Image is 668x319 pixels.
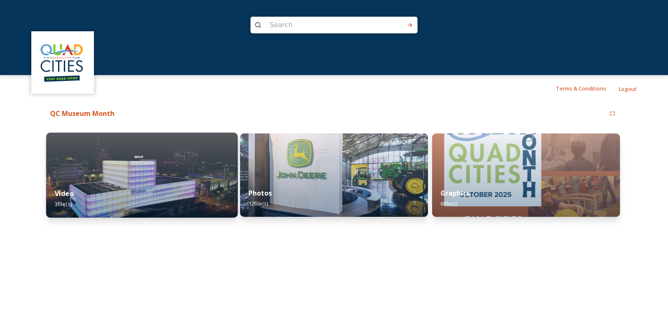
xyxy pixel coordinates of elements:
[619,85,637,93] span: Logout
[556,83,619,93] a: Terms & Conditions
[50,109,114,118] strong: QC Museum Month
[266,16,380,34] input: Search
[556,85,606,92] span: Terms & Conditions
[55,200,72,208] span: 3 file(s)
[55,189,74,198] strong: Video
[46,133,238,218] img: 791dbd61-01c1-4ebd-8915-e3490e86a5da.jpg
[248,200,268,207] span: 12 file(s)
[440,188,470,198] strong: Graphics
[240,133,428,217] img: e7f2169d-8f8f-4916-8726-a4b3009b9ec3.jpg
[440,200,457,207] span: 6 file(s)
[248,188,272,198] strong: Photos
[33,33,93,93] img: QCCVB_VISIT_vert_logo_4c_tagline_122019.svg
[432,133,620,217] img: c1d8d722-3570-4c29-b77a-5a09e9ff8412.jpg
